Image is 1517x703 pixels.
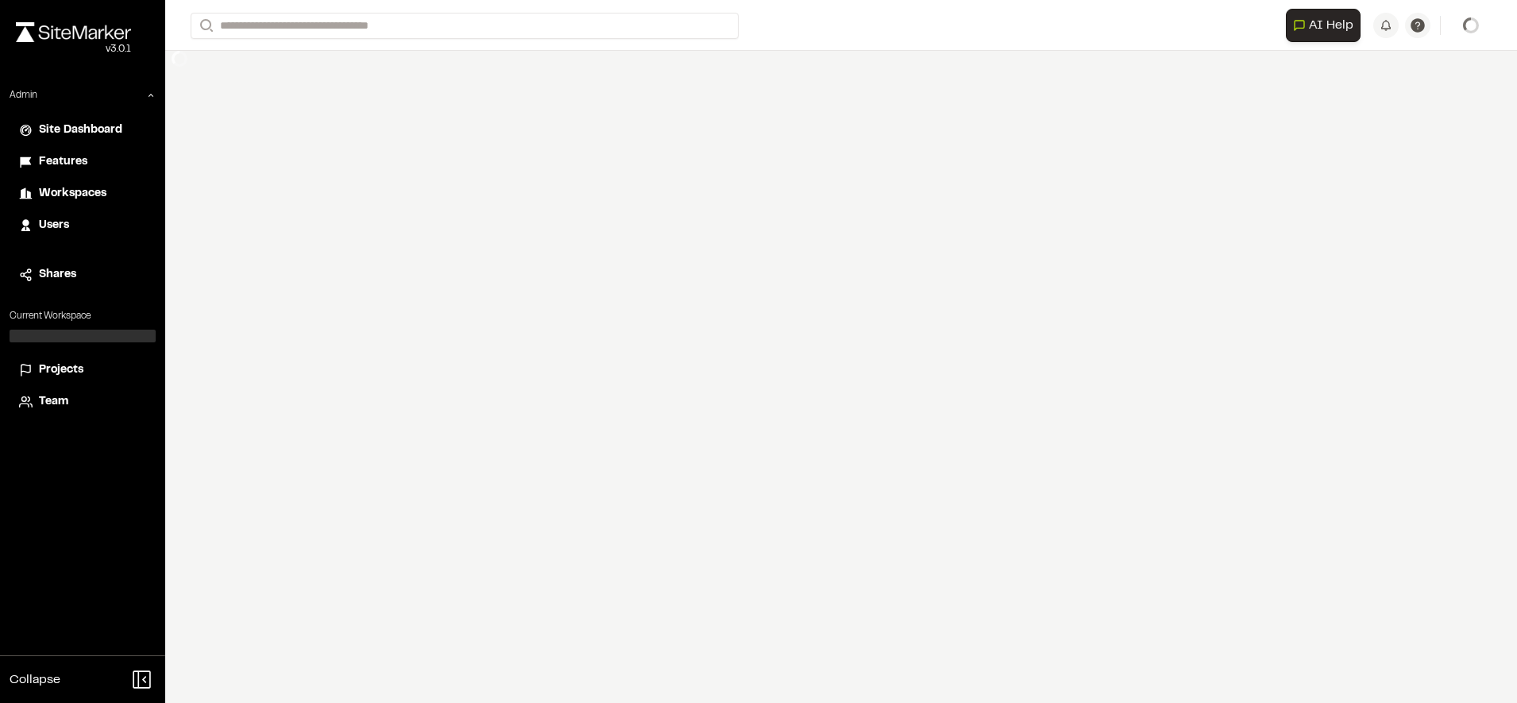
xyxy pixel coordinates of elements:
button: Search [191,13,219,39]
div: Open AI Assistant [1286,9,1367,42]
span: Team [39,393,68,411]
span: Projects [39,361,83,379]
span: Shares [39,266,76,284]
span: AI Help [1309,16,1353,35]
span: Users [39,217,69,234]
p: Admin [10,88,37,102]
a: Team [19,393,146,411]
span: Workspaces [39,185,106,203]
span: Site Dashboard [39,122,122,139]
a: Users [19,217,146,234]
img: rebrand.png [16,22,131,42]
button: Open AI Assistant [1286,9,1361,42]
span: Collapse [10,670,60,689]
a: Workspaces [19,185,146,203]
p: Current Workspace [10,309,156,323]
a: Site Dashboard [19,122,146,139]
span: Features [39,153,87,171]
a: Features [19,153,146,171]
a: Shares [19,266,146,284]
div: Oh geez...please don't... [16,42,131,56]
a: Projects [19,361,146,379]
